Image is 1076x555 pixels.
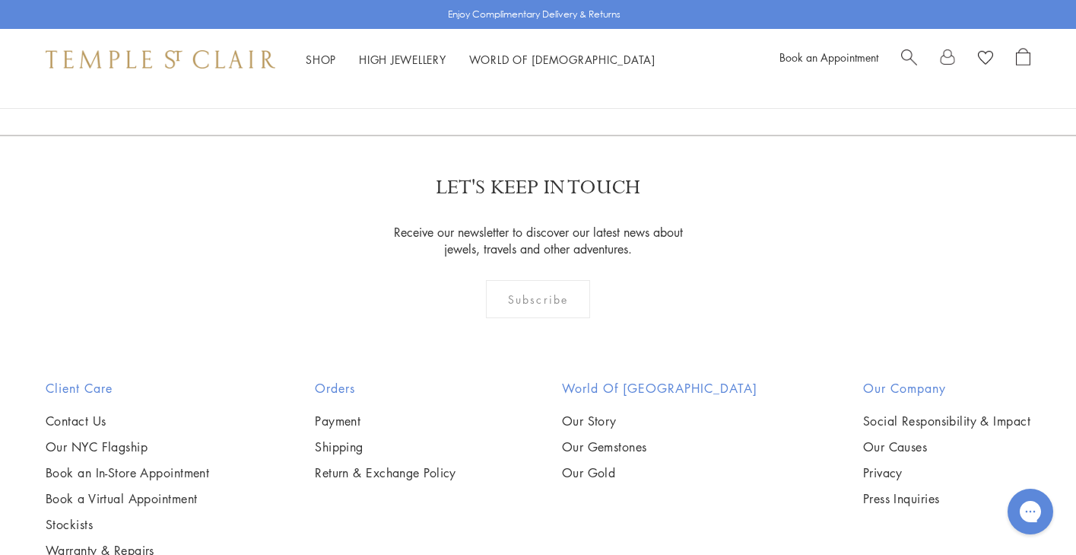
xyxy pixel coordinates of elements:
a: Press Inquiries [863,490,1030,507]
a: High JewelleryHigh Jewellery [359,52,446,67]
a: Book an Appointment [779,49,878,65]
a: Book a Virtual Appointment [46,490,209,507]
h2: Our Company [863,379,1030,397]
a: Stockists [46,516,209,533]
p: Enjoy Complimentary Delivery & Returns [448,7,621,22]
a: Payment [315,413,456,429]
a: Return & Exchange Policy [315,464,456,481]
a: World of [DEMOGRAPHIC_DATA]World of [DEMOGRAPHIC_DATA] [469,52,655,67]
p: LET'S KEEP IN TOUCH [436,174,640,201]
a: Search [901,48,917,71]
a: Our Story [562,413,757,429]
a: ShopShop [306,52,336,67]
a: Our Causes [863,439,1030,455]
a: Social Responsibility & Impact [863,413,1030,429]
p: Receive our newsletter to discover our latest news about jewels, travels and other adventures. [384,224,692,257]
a: View Wishlist [978,48,993,71]
a: Our Gemstones [562,439,757,455]
iframe: Gorgias live chat messenger [1000,483,1061,540]
h2: World of [GEOGRAPHIC_DATA] [562,379,757,397]
a: Privacy [863,464,1030,481]
a: Contact Us [46,413,209,429]
div: Subscribe [486,280,590,318]
a: Our Gold [562,464,757,481]
h2: Client Care [46,379,209,397]
nav: Main navigation [306,50,655,69]
a: Shipping [315,439,456,455]
a: Book an In-Store Appointment [46,464,209,481]
h2: Orders [315,379,456,397]
img: Temple St. Clair [46,50,275,69]
a: Our NYC Flagship [46,439,209,455]
a: Open Shopping Bag [1016,48,1030,71]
